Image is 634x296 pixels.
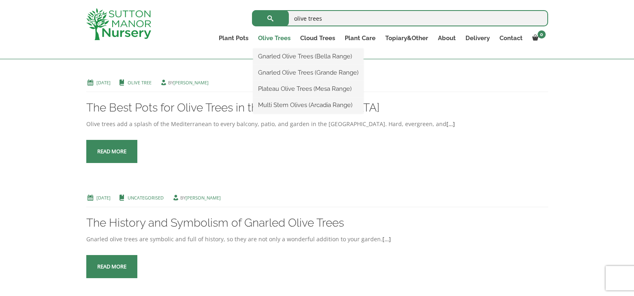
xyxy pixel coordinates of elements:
[86,8,151,40] img: logo
[173,79,209,86] a: [PERSON_NAME]
[86,101,380,114] a: The Best Pots for Olive Trees in the [GEOGRAPHIC_DATA]
[186,195,221,201] a: [PERSON_NAME]
[96,79,111,86] a: [DATE]
[253,66,363,79] a: Gnarled Olive Trees (Grande Range)
[128,79,152,86] a: Olive Tree
[538,30,546,39] span: 0
[86,140,137,163] a: Read more
[252,10,548,26] input: Search...
[253,32,295,44] a: Olive Trees
[382,235,391,243] a: […]
[86,119,548,129] div: Olive trees add a splash of the Mediterranean to every balcony, patio, and garden in the [GEOGRAP...
[172,195,221,201] span: by
[253,99,363,111] a: Multi Stem Olives (Arcadia Range)
[86,255,137,278] a: Read more
[527,32,548,44] a: 0
[461,32,495,44] a: Delivery
[433,32,461,44] a: About
[446,120,455,128] a: […]
[295,32,340,44] a: Cloud Trees
[96,195,111,201] a: [DATE]
[380,32,433,44] a: Topiary&Other
[253,83,363,95] a: Plateau Olive Trees (Mesa Range)
[128,195,164,201] a: Uncategorised
[340,32,380,44] a: Plant Care
[160,79,209,86] span: by
[495,32,527,44] a: Contact
[253,50,363,62] a: Gnarled Olive Trees (Bella Range)
[86,234,548,244] div: Gnarled olive trees are symbolic and full of history, so they are not only a wonderful addition t...
[214,32,253,44] a: Plant Pots
[86,216,344,230] a: The History and Symbolism of Gnarled Olive Trees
